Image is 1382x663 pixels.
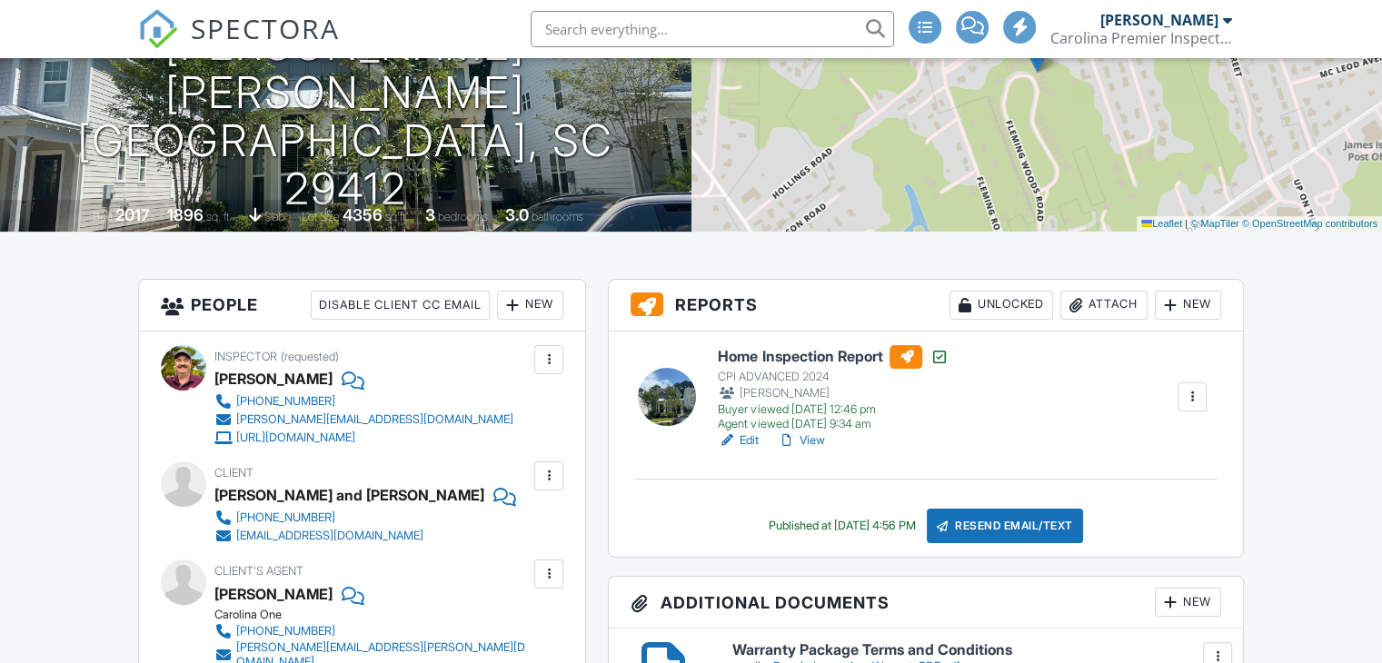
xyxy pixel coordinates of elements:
[343,205,383,224] div: 4356
[718,417,948,431] div: Agent viewed [DATE] 9:34 am
[718,402,948,417] div: Buyer viewed [DATE] 12:46 pm
[1060,291,1148,320] div: Attach
[302,210,340,223] span: Lot Size
[214,392,513,411] a: [PHONE_NUMBER]
[718,384,948,402] div: [PERSON_NAME]
[214,580,333,608] a: [PERSON_NAME]
[425,205,435,224] div: 3
[1190,218,1239,229] a: © MapTiler
[385,210,408,223] span: sq.ft.
[1155,588,1221,617] div: New
[115,205,150,224] div: 2017
[236,529,423,543] div: [EMAIL_ADDRESS][DOMAIN_NAME]
[438,210,488,223] span: bedrooms
[718,370,948,384] div: CPI ADVANCED 2024
[531,11,894,47] input: Search everything...
[214,622,530,640] a: [PHONE_NUMBER]
[236,430,355,445] div: [URL][DOMAIN_NAME]
[214,527,502,545] a: [EMAIL_ADDRESS][DOMAIN_NAME]
[214,350,277,363] span: Inspector
[1141,218,1182,229] a: Leaflet
[732,642,1220,658] h6: Warranty Package Terms and Conditions
[1185,218,1188,229] span: |
[769,519,916,533] div: Published at [DATE] 4:56 PM
[532,210,583,223] span: bathrooms
[191,9,340,47] span: SPECTORA
[214,466,254,480] span: Client
[311,291,490,320] div: Disable Client CC Email
[214,509,502,527] a: [PHONE_NUMBER]
[214,481,484,509] div: [PERSON_NAME] and [PERSON_NAME]
[497,291,563,320] div: New
[139,280,585,331] h3: People
[214,411,513,429] a: [PERSON_NAME][EMAIL_ADDRESS][DOMAIN_NAME]
[777,431,824,450] a: View
[609,280,1243,331] h3: Reports
[236,624,335,638] div: [PHONE_NUMBER]
[264,210,284,223] span: slab
[1100,11,1218,29] div: [PERSON_NAME]
[167,205,204,224] div: 1896
[927,509,1083,543] div: Resend Email/Text
[1050,29,1232,47] div: Carolina Premier Inspections LLC
[718,431,759,450] a: Edit
[505,205,529,224] div: 3.0
[206,210,232,223] span: sq. ft.
[236,394,335,409] div: [PHONE_NUMBER]
[236,510,335,525] div: [PHONE_NUMBER]
[93,210,113,223] span: Built
[718,345,948,432] a: Home Inspection Report CPI ADVANCED 2024 [PERSON_NAME] Buyer viewed [DATE] 12:46 pm Agent viewed ...
[214,429,513,447] a: [URL][DOMAIN_NAME]
[214,608,544,622] div: Carolina One
[214,365,333,392] div: [PERSON_NAME]
[281,350,339,363] span: (requested)
[138,9,178,49] img: The Best Home Inspection Software - Spectora
[138,25,340,63] a: SPECTORA
[236,412,513,427] div: [PERSON_NAME][EMAIL_ADDRESS][DOMAIN_NAME]
[718,345,948,369] h6: Home Inspection Report
[950,291,1053,320] div: Unlocked
[609,577,1243,628] h3: Additional Documents
[214,564,303,578] span: Client's Agent
[1155,291,1221,320] div: New
[1242,218,1377,229] a: © OpenStreetMap contributors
